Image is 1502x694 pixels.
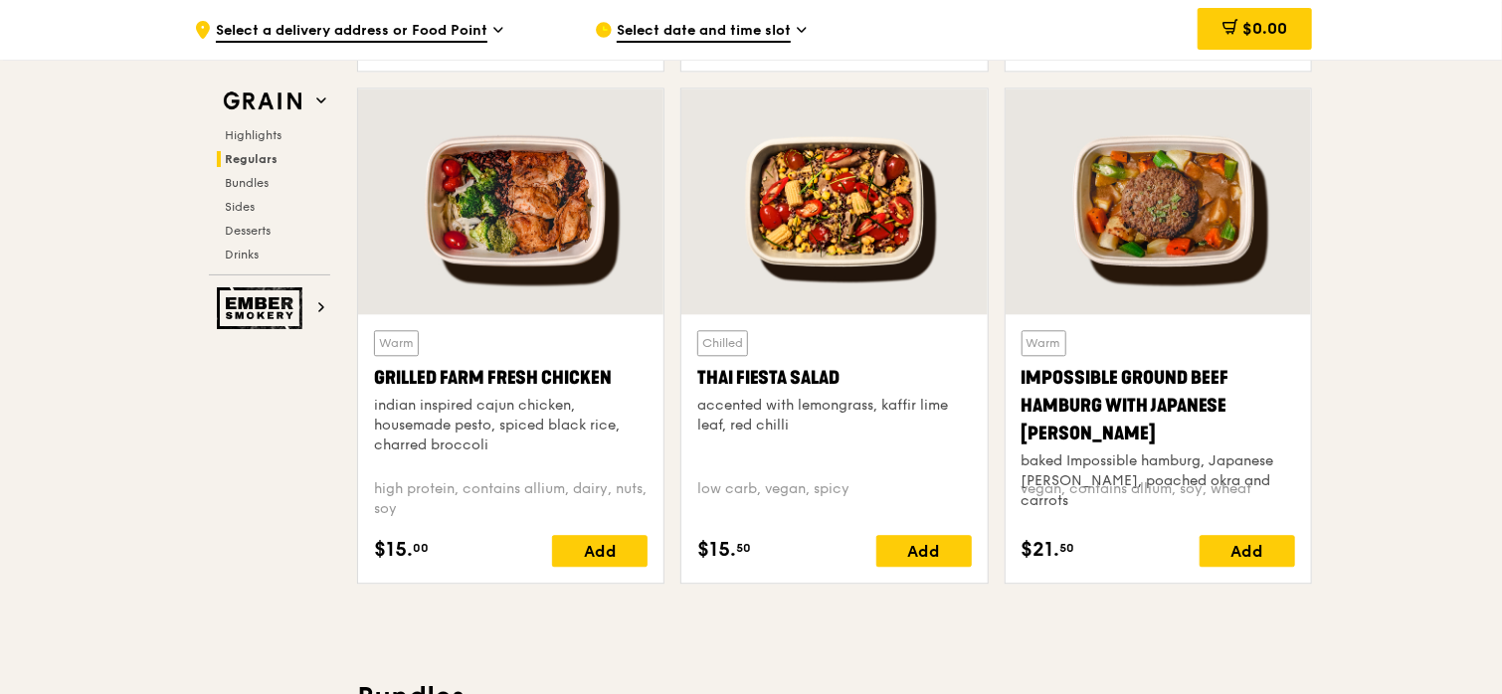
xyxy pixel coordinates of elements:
[1022,364,1295,447] div: Impossible Ground Beef Hamburg with Japanese [PERSON_NAME]
[225,224,271,238] span: Desserts
[225,128,282,142] span: Highlights
[697,364,971,392] div: Thai Fiesta Salad
[225,200,255,214] span: Sides
[217,287,308,329] img: Ember Smokery web logo
[225,152,278,166] span: Regulars
[225,176,269,190] span: Bundles
[617,21,791,43] span: Select date and time slot
[1022,330,1066,356] div: Warm
[697,330,748,356] div: Chilled
[697,396,971,435] div: accented with lemongrass, kaffir lime leaf, red chilli
[552,535,648,567] div: Add
[876,535,972,567] div: Add
[736,540,751,556] span: 50
[374,535,413,565] span: $15.
[697,535,736,565] span: $15.
[374,396,648,455] div: indian inspired cajun chicken, housemade pesto, spiced black rice, charred broccoli
[217,84,308,119] img: Grain web logo
[1060,540,1075,556] span: 50
[225,248,259,261] span: Drinks
[216,21,487,43] span: Select a delivery address or Food Point
[1242,19,1287,38] span: $0.00
[1022,479,1295,519] div: vegan, contains allium, soy, wheat
[1200,535,1295,567] div: Add
[413,540,429,556] span: 00
[1022,451,1295,511] div: baked Impossible hamburg, Japanese [PERSON_NAME], poached okra and carrots
[1022,535,1060,565] span: $21.
[374,330,419,356] div: Warm
[697,479,971,519] div: low carb, vegan, spicy
[374,364,648,392] div: Grilled Farm Fresh Chicken
[374,479,648,519] div: high protein, contains allium, dairy, nuts, soy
